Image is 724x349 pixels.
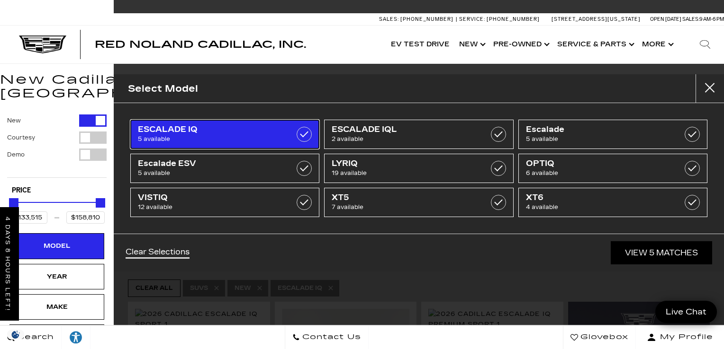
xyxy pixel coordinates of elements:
[324,154,513,183] a: LYRIQ19 available
[15,331,54,344] span: Search
[518,188,707,217] a: XT64 available
[7,114,107,177] div: Filter by Vehicle Type
[130,154,319,183] a: Escalade ESV5 available
[696,74,724,103] button: Close
[578,331,628,344] span: Glovebox
[33,271,81,282] div: Year
[130,120,319,149] a: ESCALADE IQ5 available
[5,330,27,340] section: Click to Open Cookie Consent Modal
[332,168,480,178] span: 19 available
[300,331,361,344] span: Contact Us
[7,116,21,125] label: New
[661,306,711,317] span: Live Chat
[33,241,81,251] div: Model
[526,125,674,134] span: Escalade
[9,211,47,224] input: Minimum
[552,26,637,63] a: Service & Parts
[379,17,456,22] a: Sales: [PHONE_NUMBER]
[138,168,286,178] span: 5 available
[637,26,677,63] button: More
[9,198,18,208] div: Minimum Price
[487,16,540,22] span: [PHONE_NUMBER]
[138,134,286,144] span: 5 available
[7,150,25,159] label: Demo
[699,16,724,22] span: 9 AM-6 PM
[655,301,717,323] a: Live Chat
[33,302,81,312] div: Make
[5,330,27,340] img: Opt-Out Icon
[563,325,636,349] a: Glovebox
[526,134,674,144] span: 5 available
[138,202,286,212] span: 12 available
[400,16,453,22] span: [PHONE_NUMBER]
[332,125,480,134] span: ESCALADE IQL
[518,154,707,183] a: OPTIQ6 available
[526,202,674,212] span: 4 available
[386,26,454,63] a: EV Test Drive
[285,325,369,349] a: Contact Us
[526,168,674,178] span: 6 available
[459,16,485,22] span: Service:
[324,188,513,217] a: XT57 available
[12,186,102,195] h5: Price
[526,193,674,202] span: XT6
[454,26,489,63] a: New
[682,16,699,22] span: Sales:
[489,26,552,63] a: Pre-Owned
[128,81,198,96] h2: Select Model
[456,17,542,22] a: Service: [PHONE_NUMBER]
[9,264,104,289] div: YearYear
[9,195,105,224] div: Price
[518,120,707,149] a: Escalade5 available
[332,202,480,212] span: 7 available
[526,159,674,168] span: OPTIQ
[138,159,286,168] span: Escalade ESV
[62,330,90,344] div: Explore your accessibility options
[126,247,190,259] a: Clear Selections
[9,294,104,320] div: MakeMake
[95,40,306,49] a: Red Noland Cadillac, Inc.
[138,193,286,202] span: VISTIQ
[324,120,513,149] a: ESCALADE IQL2 available
[611,241,712,264] a: View 5 Matches
[62,325,90,349] a: Explore your accessibility options
[9,233,104,259] div: ModelModel
[7,133,35,142] label: Courtesy
[66,211,105,224] input: Maximum
[552,16,641,22] a: [STREET_ADDRESS][US_STATE]
[332,159,480,168] span: LYRIQ
[96,198,105,208] div: Maximum Price
[332,134,480,144] span: 2 available
[95,39,306,50] span: Red Noland Cadillac, Inc.
[130,188,319,217] a: VISTIQ12 available
[138,125,286,134] span: ESCALADE IQ
[650,16,681,22] span: Open [DATE]
[656,331,713,344] span: My Profile
[332,193,480,202] span: XT5
[19,35,66,53] img: Cadillac Dark Logo with Cadillac White Text
[379,16,399,22] span: Sales:
[636,325,724,349] button: Open user profile menu
[686,26,724,63] div: Search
